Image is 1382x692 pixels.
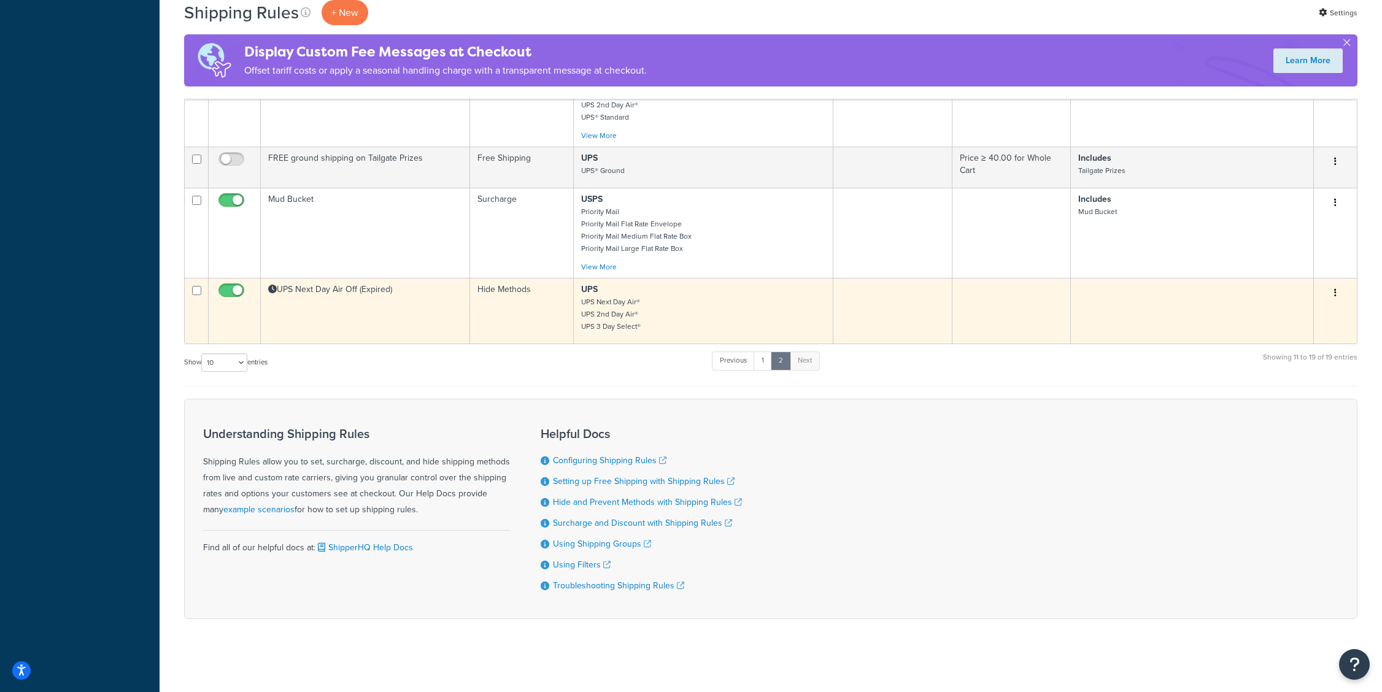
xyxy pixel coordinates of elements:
[244,62,647,79] p: Offset tariff costs or apply a seasonal handling charge with a transparent message at checkout.
[203,427,510,440] h3: Understanding Shipping Rules
[712,352,755,370] a: Previous
[184,34,244,87] img: duties-banner-06bc72dcb5fe05cb3f9472aba00be2ae8eb53ab6f0d8bb03d382ba314ac3c341.png
[1263,350,1357,377] div: Showing 11 to 19 of 19 entries
[581,261,617,272] a: View More
[184,1,299,25] h1: Shipping Rules
[754,352,772,370] a: 1
[203,530,510,556] div: Find all of our helpful docs at:
[470,147,574,188] td: Free Shipping
[261,56,470,147] td: Orange Blanket Canister Hide when Quantity is more than 4
[244,42,647,62] h4: Display Custom Fee Messages at Checkout
[1078,165,1125,176] small: Tailgate Prizes
[581,152,598,164] strong: UPS
[581,130,617,141] a: View More
[553,537,651,550] a: Using Shipping Groups
[1078,152,1111,164] strong: Includes
[553,454,666,467] a: Configuring Shipping Rules
[261,278,470,344] td: UPS Next Day Air Off (Expired)
[541,427,742,440] h3: Helpful Docs
[1339,649,1370,680] button: Open Resource Center
[553,475,735,488] a: Setting up Free Shipping with Shipping Rules
[223,503,295,516] a: example scenarios
[581,193,603,206] strong: USPS
[553,558,611,571] a: Using Filters
[261,147,470,188] td: FREE ground shipping on Tailgate Prizes
[1078,206,1117,217] small: Mud Bucket
[581,165,625,176] small: UPS® Ground
[553,579,684,592] a: Troubleshooting Shipping Rules
[581,283,598,296] strong: UPS
[203,427,510,518] div: Shipping Rules allow you to set, surcharge, discount, and hide shipping methods from live and cus...
[1273,48,1343,73] a: Learn More
[771,352,791,370] a: 2
[184,353,268,372] label: Show entries
[553,496,742,509] a: Hide and Prevent Methods with Shipping Rules
[952,56,1071,147] td: Quantity ≥ 4 for Everything in Shipping Group
[952,147,1071,188] td: Price ≥ 40.00 for Whole Cart
[790,352,820,370] a: Next
[315,541,413,554] a: ShipperHQ Help Docs
[553,517,732,529] a: Surcharge and Discount with Shipping Rules
[201,353,247,372] select: Showentries
[470,278,574,344] td: Hide Methods
[470,56,574,147] td: Hide Methods
[581,206,692,254] small: Priority Mail Priority Mail Flat Rate Envelope Priority Mail Medium Flat Rate Box Priority Mail L...
[470,188,574,278] td: Surcharge
[1319,4,1357,21] a: Settings
[261,188,470,278] td: Mud Bucket
[581,296,641,332] small: UPS Next Day Air® UPS 2nd Day Air® UPS 3 Day Select®
[1078,193,1111,206] strong: Includes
